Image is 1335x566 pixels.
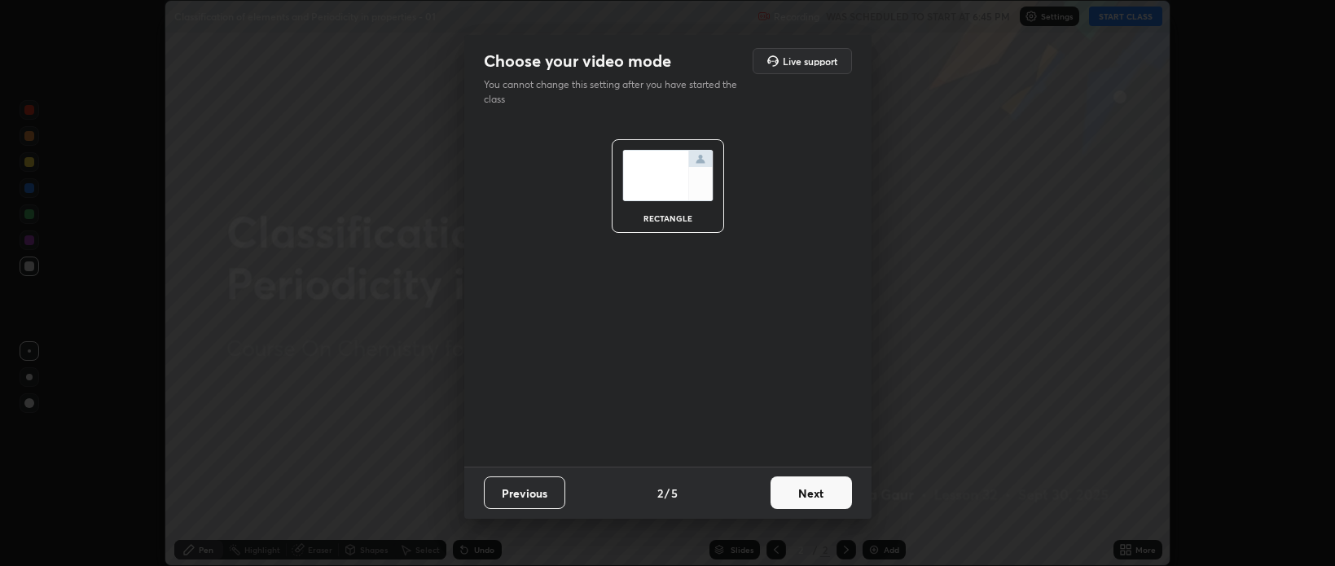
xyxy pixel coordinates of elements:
[671,485,678,502] h4: 5
[657,485,663,502] h4: 2
[783,56,837,66] h5: Live support
[622,150,714,201] img: normalScreenIcon.ae25ed63.svg
[484,77,748,107] p: You cannot change this setting after you have started the class
[484,476,565,509] button: Previous
[484,50,671,72] h2: Choose your video mode
[665,485,670,502] h4: /
[635,214,700,222] div: rectangle
[771,476,852,509] button: Next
